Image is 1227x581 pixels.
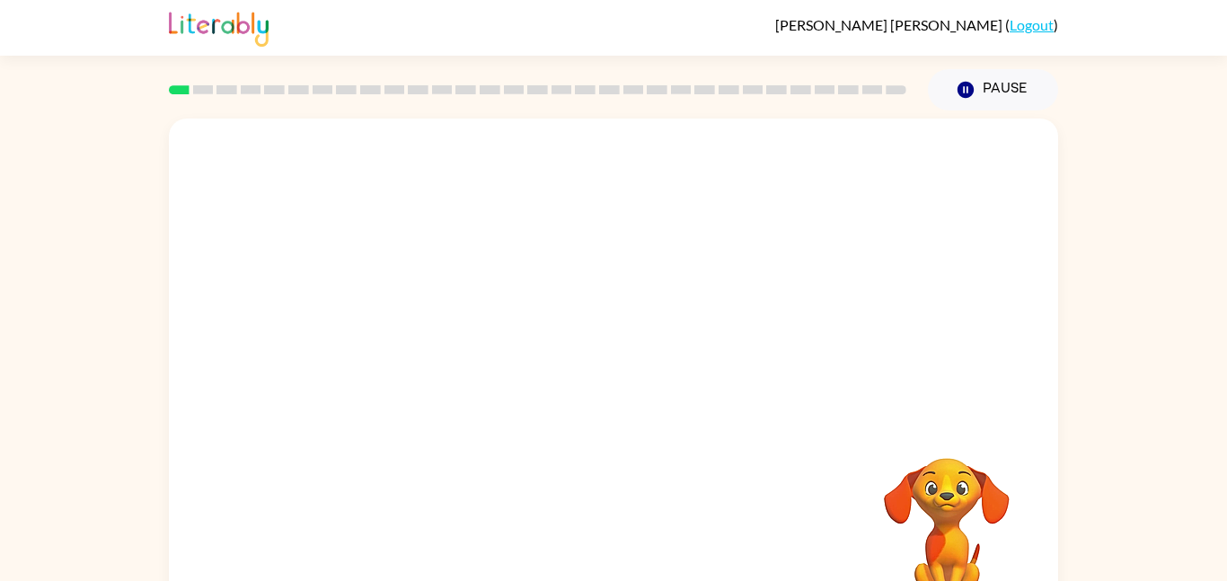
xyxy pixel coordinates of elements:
[928,69,1058,110] button: Pause
[169,7,269,47] img: Literably
[1010,16,1054,33] a: Logout
[775,16,1058,33] div: ( )
[775,16,1005,33] span: [PERSON_NAME] [PERSON_NAME]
